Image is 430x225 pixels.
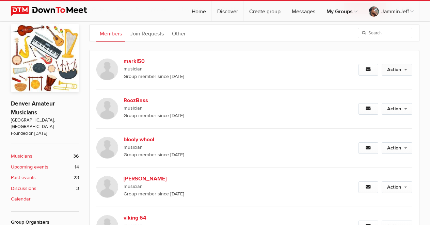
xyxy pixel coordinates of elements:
img: markl50 [96,59,118,80]
a: Musicians 36 [11,152,79,160]
img: DownToMeet [11,6,98,16]
a: Messages [286,1,321,21]
b: Past events [11,174,36,181]
img: blooly whool [96,137,118,159]
span: musician [124,183,318,190]
a: Action [382,142,412,154]
a: Action [382,103,412,115]
a: Past events 23 [11,174,79,181]
a: Calendar [11,195,79,203]
span: Group member since [DATE] [124,112,318,119]
a: Upcoming events 14 [11,163,79,171]
a: Other [169,25,189,42]
img: RoozBass [96,98,118,119]
input: Search [358,28,412,38]
b: viking 64 [124,214,240,222]
span: musician [124,105,318,112]
span: [GEOGRAPHIC_DATA], [GEOGRAPHIC_DATA] [11,117,79,130]
a: Join Requests [127,25,167,42]
a: Home [186,1,211,21]
span: Founded on [DATE] [11,130,79,137]
a: Discover [212,1,243,21]
b: blooly whool [124,135,240,144]
b: [PERSON_NAME] [124,175,240,183]
span: 23 [74,174,79,181]
a: Action [382,181,412,193]
a: Action [382,64,412,76]
a: Create group [244,1,286,21]
a: RoozBass musician Group member since [DATE] [96,89,318,128]
a: My Groups [321,1,363,21]
span: 14 [75,163,79,171]
a: Discussions 3 [11,185,79,192]
img: Denver Amateur Musicians [11,24,79,92]
a: Denver Amateur Musicians [11,100,55,116]
b: Discussions [11,185,36,192]
a: blooly whool musician Group member since [DATE] [96,128,318,167]
img: Timothy [96,176,118,198]
b: Upcoming events [11,163,48,171]
b: markl50 [124,57,240,65]
a: markl50 musician Group member since [DATE] [96,50,318,89]
b: RoozBass [124,96,240,105]
span: musician [124,144,318,151]
b: Musicians [11,152,32,160]
span: musician [124,65,318,73]
a: Members [96,25,125,42]
span: Group member since [DATE] [124,73,318,80]
a: JamminJeff [363,1,419,21]
span: Group member since [DATE] [124,190,318,198]
span: Group member since [DATE] [124,151,318,159]
a: [PERSON_NAME] musician Group member since [DATE] [96,167,318,207]
b: Calendar [11,195,31,203]
span: 36 [73,152,79,160]
span: 3 [76,185,79,192]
